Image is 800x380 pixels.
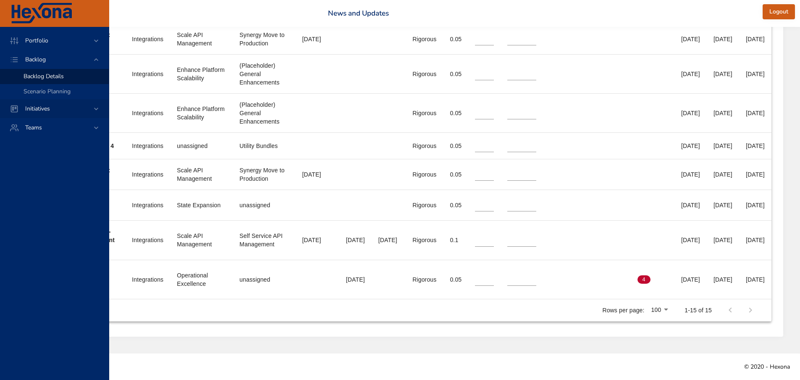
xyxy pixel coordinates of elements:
div: Rigorous [412,236,436,244]
div: Scale API Management [177,166,226,183]
div: [DATE] [681,109,700,117]
div: (Placeholder) General Enhancements [239,100,289,126]
div: [DATE] [302,170,332,179]
div: Integrations [132,70,163,78]
span: Backlog [18,55,52,63]
div: unassigned [239,201,289,209]
div: Integrations [132,275,163,284]
div: [DATE] [746,70,765,78]
div: [DATE] [681,201,700,209]
div: Enhance Platform Scalability [177,105,226,121]
div: [DATE] [346,275,365,284]
span: Portfolio [18,37,55,45]
div: 0.1 [450,236,462,244]
div: [DATE] [681,275,700,284]
div: [DATE] [746,142,765,150]
div: 100 [648,304,671,317]
div: [DATE] [713,70,732,78]
div: Rigorous [412,70,436,78]
span: 0 [550,276,563,283]
img: Hexona [10,3,73,24]
div: [DATE] [346,236,365,244]
div: [DATE] [681,35,700,43]
div: unassigned [239,275,289,284]
div: Integrations [132,201,163,209]
span: 0 [550,237,563,244]
div: 0.05 [450,201,462,209]
div: Scale API Management [177,31,226,47]
div: 0.05 [450,142,462,150]
div: [DATE] [746,275,765,284]
div: [DATE] [713,236,732,244]
div: 0.05 [450,170,462,179]
div: Integrations [132,109,163,117]
div: [DATE] [713,170,732,179]
div: [DATE] [746,35,765,43]
div: Self Service API Management [239,232,289,248]
span: 0 [593,276,606,283]
div: [DATE] [746,236,765,244]
div: State Expansion [177,201,226,209]
a: News and Updates [328,8,389,18]
div: Scale API Management [177,232,226,248]
p: Rows per page: [602,306,644,314]
div: [DATE] [378,236,399,244]
div: Integrations [132,170,163,179]
div: unassigned [177,142,226,150]
div: [DATE] [681,70,700,78]
div: Enhance Platform Scalability [177,66,226,82]
div: 0.05 [450,70,462,78]
span: 0 [593,237,606,244]
div: 0.05 [450,275,462,284]
div: Utility Bundles [239,142,289,150]
div: [DATE] [681,236,700,244]
div: 0.05 [450,35,462,43]
div: [DATE] [681,170,700,179]
p: 1-15 of 15 [685,306,712,314]
div: [DATE] [746,201,765,209]
div: [DATE] [746,170,765,179]
div: Rigorous [412,275,436,284]
div: Integrations [132,35,163,43]
div: Operational Excellence [177,271,226,288]
div: [DATE] [302,236,332,244]
span: Scenario Planning [24,87,71,95]
span: 0 [637,237,650,244]
div: [DATE] [713,201,732,209]
div: 0.05 [450,109,462,117]
div: Rigorous [412,35,436,43]
div: Rigorous [412,170,436,179]
div: Integrations [132,236,163,244]
div: [DATE] [302,35,332,43]
div: Rigorous [412,109,436,117]
div: Synergy Move to Production [239,166,289,183]
div: [DATE] [713,109,732,117]
div: [DATE] [746,109,765,117]
div: Synergy Move to Production [239,31,289,47]
span: 4 [637,276,650,283]
span: Backlog Details [24,72,64,80]
div: Integrations [132,142,163,150]
div: [DATE] [713,275,732,284]
span: © 2020 - Hexona [744,363,790,371]
span: Logout [769,7,788,17]
div: Rigorous [412,201,436,209]
div: [DATE] [713,142,732,150]
span: Teams [18,124,49,132]
div: (Placeholder) General Enhancements [239,61,289,87]
div: [DATE] [713,35,732,43]
span: Initiatives [18,105,57,113]
div: [DATE] [681,142,700,150]
button: Logout [763,4,795,20]
div: Rigorous [412,142,436,150]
